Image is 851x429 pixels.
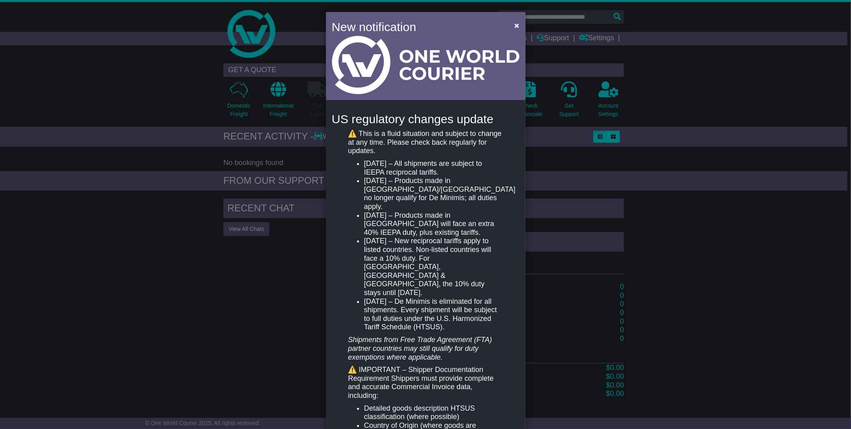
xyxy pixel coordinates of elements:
img: Light [332,36,519,94]
li: [DATE] – Products made in [GEOGRAPHIC_DATA] will face an extra 40% IEEPA duty, plus existing tari... [364,211,503,237]
h4: US regulatory changes update [332,112,519,126]
p: ⚠️ IMPORTANT – Shipper Documentation Requirement Shippers must provide complete and accurate Comm... [348,366,503,400]
li: Detailed goods description HTSUS classification (where possible) [364,404,503,421]
li: [DATE] – New reciprocal tariffs apply to listed countries. Non-listed countries will face a 10% d... [364,237,503,297]
span: × [514,21,519,30]
em: Shipments from Free Trade Agreement (FTA) partner countries may still qualify for duty exemptions... [348,336,492,361]
li: [DATE] – Products made in [GEOGRAPHIC_DATA]/[GEOGRAPHIC_DATA] no longer qualify for De Minimis; a... [364,177,503,211]
button: Close [510,17,523,33]
p: ⚠️ This is a fluid situation and subject to change at any time. Please check back regularly for u... [348,130,503,155]
li: [DATE] – De Minimis is eliminated for all shipments. Every shipment will be subject to full dutie... [364,297,503,332]
li: [DATE] – All shipments are subject to IEEPA reciprocal tariffs. [364,159,503,177]
h4: New notification [332,18,503,36]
